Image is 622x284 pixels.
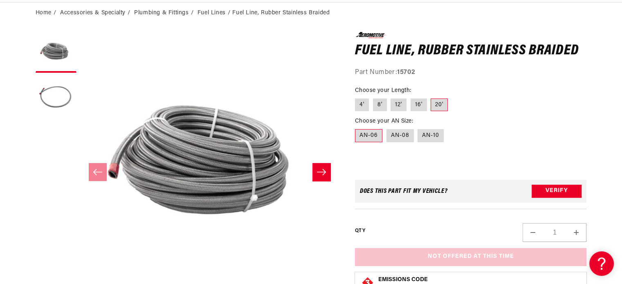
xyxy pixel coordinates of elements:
[36,77,76,118] button: Load image 2 in gallery view
[355,228,365,235] label: QTY
[355,67,587,78] div: Part Number:
[355,129,382,142] label: AN-06
[411,98,427,112] label: 16'
[89,163,107,181] button: Slide left
[386,129,414,142] label: AN-08
[355,117,414,125] legend: Choose your AN Size:
[36,9,587,18] nav: breadcrumbs
[532,185,582,198] button: Verify
[36,32,76,73] button: Load image 1 in gallery view
[373,98,387,112] label: 8'
[418,129,444,142] label: AN-10
[360,188,448,195] div: Does This part fit My vehicle?
[312,163,330,181] button: Slide right
[355,86,412,95] legend: Choose your Length:
[397,69,415,76] strong: 15702
[355,45,587,58] h1: Fuel Line, Rubber Stainless Braided
[134,9,189,18] a: Plumbing & Fittings
[431,98,448,112] label: 20'
[391,98,406,112] label: 12'
[378,277,428,283] strong: Emissions Code
[198,9,226,18] a: Fuel Lines
[36,9,52,18] a: Home
[60,9,132,18] li: Accessories & Specialty
[232,9,330,18] li: Fuel Line, Rubber Stainless Braided
[355,98,369,112] label: 4'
